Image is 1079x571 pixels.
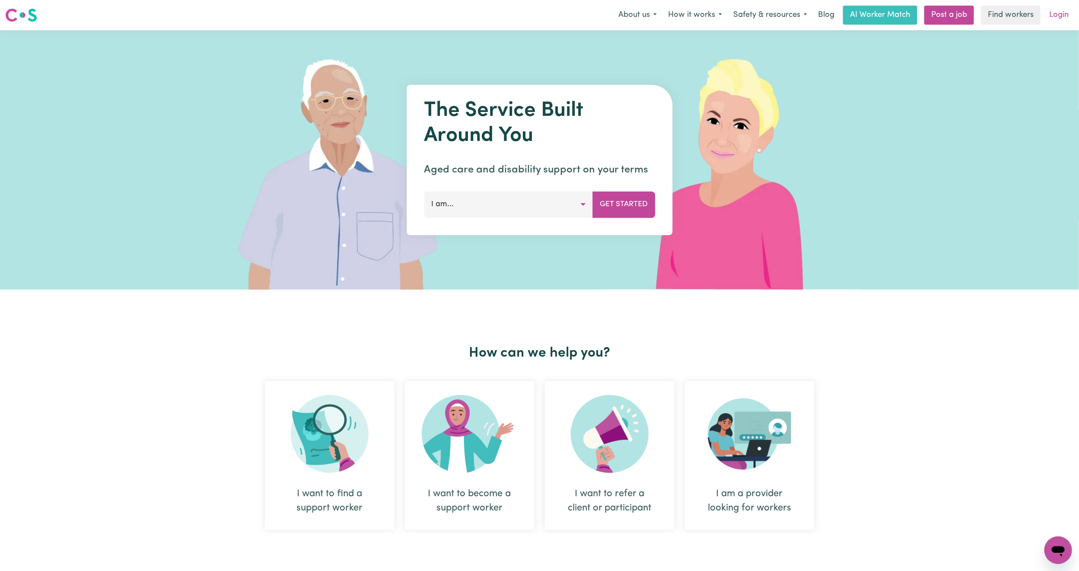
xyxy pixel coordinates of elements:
[843,6,917,25] a: AI Worker Match
[291,395,369,473] img: Search
[813,6,840,25] a: Blog
[424,162,655,178] p: Aged care and disability support on your terms
[728,6,813,24] button: Safety & resources
[613,6,662,24] button: About us
[1044,6,1074,25] a: Login
[265,381,395,530] div: I want to find a support worker
[1044,536,1072,564] iframe: Button to launch messaging window, conversation in progress
[566,487,654,515] div: I want to refer a client or participant
[424,191,593,217] button: I am...
[662,6,728,24] button: How it works
[685,381,815,530] div: I am a provider looking for workers
[424,99,655,148] h1: The Service Built Around You
[422,395,518,473] img: Become Worker
[5,7,37,23] img: Careseekers logo
[981,6,1041,25] a: Find workers
[706,487,794,515] div: I am a provider looking for workers
[286,487,374,515] div: I want to find a support worker
[708,395,792,473] img: Provider
[545,381,675,530] div: I want to refer a client or participant
[5,5,37,25] a: Careseekers logo
[260,345,820,361] h2: How can we help you?
[426,487,514,515] div: I want to become a support worker
[571,395,649,473] img: Refer
[924,6,974,25] a: Post a job
[405,381,535,530] div: I want to become a support worker
[592,191,655,217] button: Get Started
